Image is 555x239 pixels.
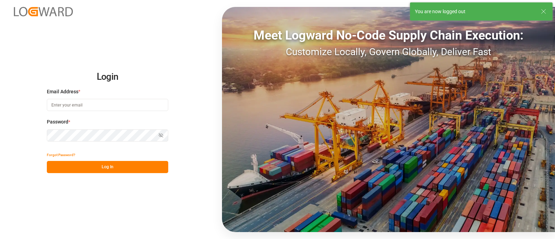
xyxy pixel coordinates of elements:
[47,118,68,126] span: Password
[47,149,75,161] button: Forgot Password?
[222,45,555,59] div: Customize Locally, Govern Globally, Deliver Fast
[47,99,168,111] input: Enter your email
[47,161,168,173] button: Log In
[222,26,555,45] div: Meet Logward No-Code Supply Chain Execution:
[14,7,73,16] img: Logward_new_orange.png
[47,66,168,88] h2: Login
[415,8,534,15] div: You are now logged out
[47,88,78,95] span: Email Address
